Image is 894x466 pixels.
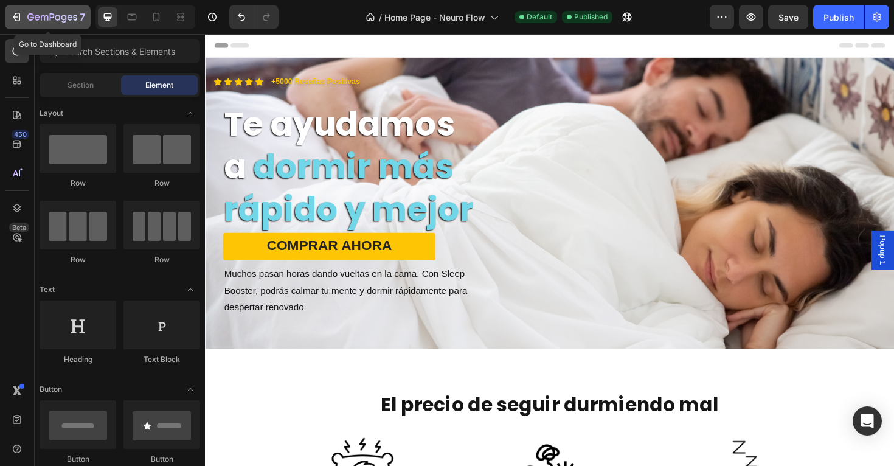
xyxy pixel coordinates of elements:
[527,12,552,23] span: Default
[123,254,200,265] div: Row
[123,178,200,189] div: Row
[712,213,724,245] span: Popup 1
[5,5,91,29] button: 7
[20,71,265,165] span: Te ayudamos a
[40,108,63,119] span: Layout
[40,354,116,365] div: Heading
[205,34,894,466] iframe: Design area
[181,280,200,299] span: Toggle open
[65,215,198,232] span: COMPRAR AHORA
[778,12,799,23] span: Save
[40,454,116,465] div: Button
[68,80,94,91] span: Section
[70,46,164,55] strong: +5000 Reseñas Positivas
[40,178,116,189] div: Row
[768,5,808,29] button: Save
[181,380,200,399] span: Toggle open
[20,116,285,210] strong: dormir más rápido y mejor
[131,379,599,408] h2: El precio de seguir durmiendo mal
[80,10,85,24] p: 7
[123,354,200,365] div: Text Block
[853,406,882,436] div: Open Intercom Messenger
[229,5,279,29] div: Undo/Redo
[9,223,29,232] div: Beta
[379,11,382,24] span: /
[40,284,55,295] span: Text
[384,11,485,24] span: Home Page - Neuro Flow
[19,210,244,240] a: COMPRAR AHORA
[20,246,293,298] p: Muchos pasan horas dando vueltas en la cama. Con Sleep Booster, podrás calmar tu mente y dormir r...
[145,80,173,91] span: Element
[123,454,200,465] div: Button
[40,254,116,265] div: Row
[12,130,29,139] div: 450
[823,11,854,24] div: Publish
[813,5,864,29] button: Publish
[574,12,608,23] span: Published
[40,39,200,63] input: Search Sections & Elements
[181,103,200,123] span: Toggle open
[40,384,62,395] span: Button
